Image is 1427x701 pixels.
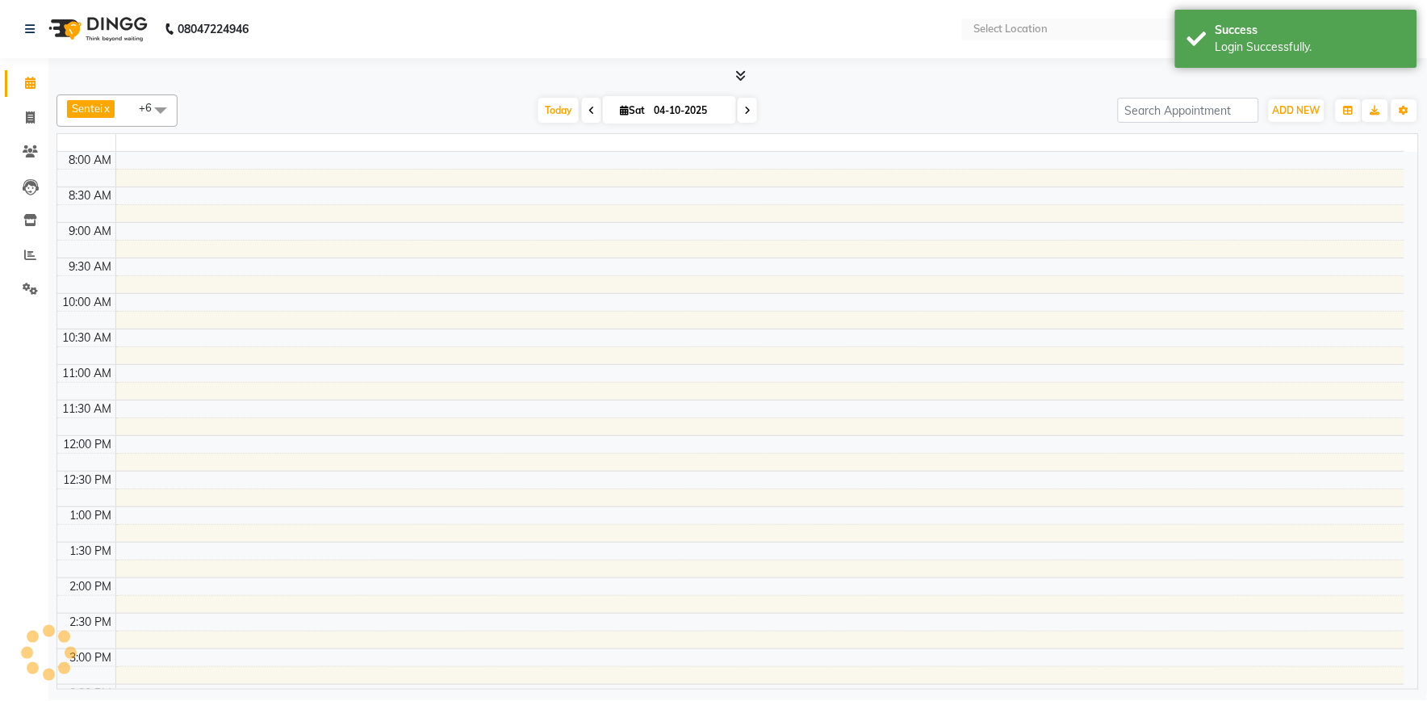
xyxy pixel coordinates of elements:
input: 2025-10-04 [649,99,730,123]
div: 3:00 PM [67,649,115,666]
b: 08047224946 [178,6,249,52]
div: 2:30 PM [67,614,115,631]
img: logo [41,6,152,52]
div: 10:00 AM [60,294,115,311]
div: 2:00 PM [67,578,115,595]
div: 8:30 AM [66,187,115,204]
span: Sat [616,104,649,116]
div: 1:30 PM [67,543,115,560]
div: 9:30 AM [66,258,115,275]
div: Select Location [973,21,1048,37]
span: Today [538,98,579,123]
div: Success [1216,22,1405,39]
div: 8:00 AM [66,152,115,169]
div: 10:30 AM [60,330,115,346]
div: 9:00 AM [66,223,115,240]
span: +6 [139,101,164,114]
div: 11:30 AM [60,401,115,418]
input: Search Appointment [1118,98,1259,123]
a: x [103,102,110,115]
div: 12:30 PM [61,472,115,489]
div: 12:00 PM [61,436,115,453]
div: 1:00 PM [67,507,115,524]
div: 11:00 AM [60,365,115,382]
span: ADD NEW [1273,104,1320,116]
button: ADD NEW [1269,99,1324,122]
div: Login Successfully. [1216,39,1405,56]
span: Sentei [72,102,103,115]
